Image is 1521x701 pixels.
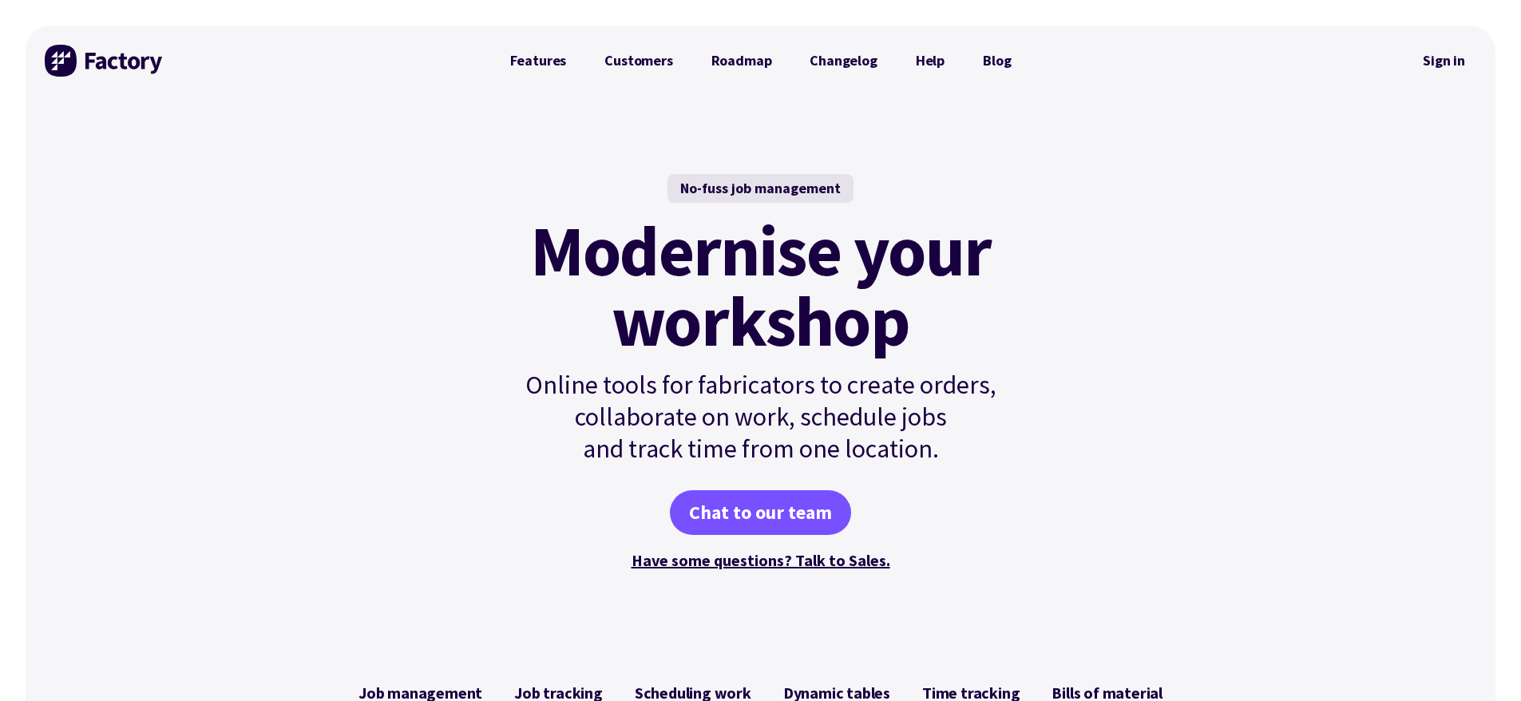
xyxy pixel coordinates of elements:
a: Roadmap [692,45,791,77]
a: Sign in [1412,42,1476,79]
a: Changelog [790,45,896,77]
div: No-fuss job management [667,174,854,203]
a: Blog [964,45,1030,77]
img: Factory [45,45,164,77]
a: Chat to our team [670,490,851,535]
mark: Modernise your workshop [530,216,991,356]
nav: Primary Navigation [491,45,1031,77]
a: Have some questions? Talk to Sales. [632,550,890,570]
a: Features [491,45,586,77]
a: Help [897,45,964,77]
p: Online tools for fabricators to create orders, collaborate on work, schedule jobs and track time ... [491,369,1031,465]
nav: Secondary Navigation [1412,42,1476,79]
a: Customers [585,45,691,77]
